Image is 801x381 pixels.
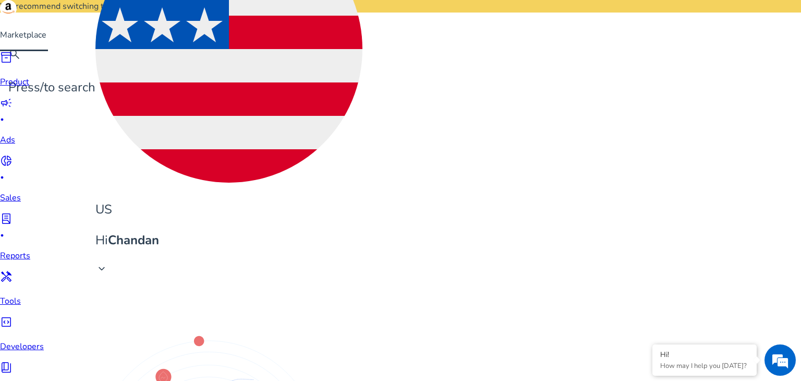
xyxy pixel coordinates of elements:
[95,200,362,219] p: US
[95,231,362,249] p: Hi
[660,361,749,371] p: How may I help you today?
[95,263,108,275] span: keyboard_arrow_down
[108,232,159,248] b: Chandan
[8,78,95,97] p: Press to search
[660,350,749,360] div: Hi!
